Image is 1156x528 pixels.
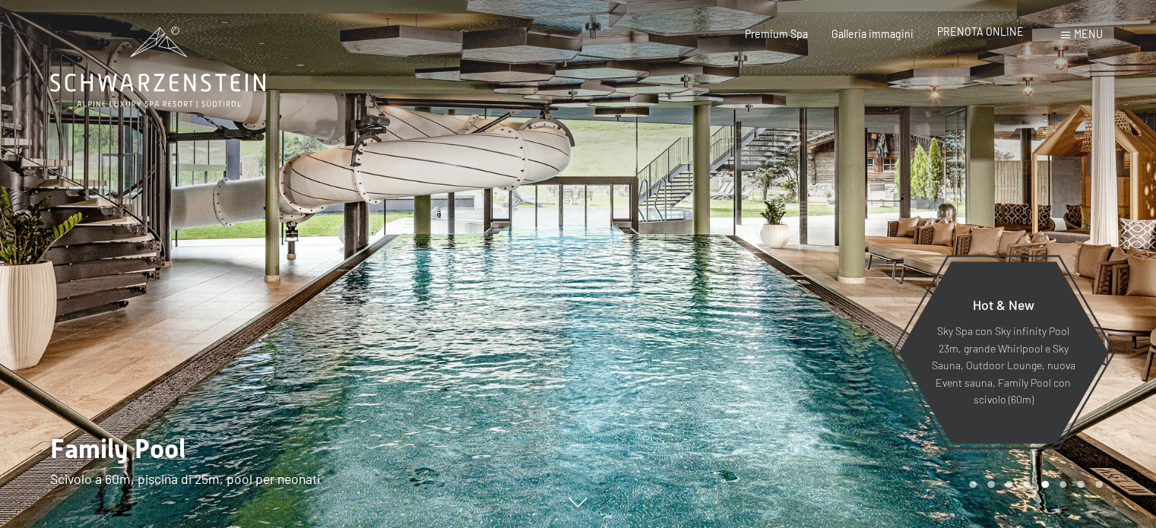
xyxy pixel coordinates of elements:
div: Carousel Page 7 [1077,481,1085,488]
div: Carousel Page 8 [1095,481,1103,488]
a: Galleria immagini [831,27,914,40]
div: Carousel Page 4 [1023,481,1031,488]
a: Hot & New Sky Spa con Sky infinity Pool 23m, grande Whirlpool e Sky Sauna, Outdoor Lounge, nuova ... [897,261,1109,444]
div: Carousel Pagination [964,481,1102,488]
p: Sky Spa con Sky infinity Pool 23m, grande Whirlpool e Sky Sauna, Outdoor Lounge, nuova Event saun... [930,323,1075,409]
span: Hot & New [972,296,1034,313]
div: Carousel Page 1 [969,481,977,488]
a: PRENOTA ONLINE [937,25,1024,38]
span: Menu [1074,27,1103,40]
div: Carousel Page 5 (Current Slide) [1041,481,1049,488]
div: Carousel Page 6 [1059,481,1067,488]
div: Carousel Page 3 [1006,481,1013,488]
a: Premium Spa [745,27,808,40]
div: Carousel Page 2 [987,481,995,488]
